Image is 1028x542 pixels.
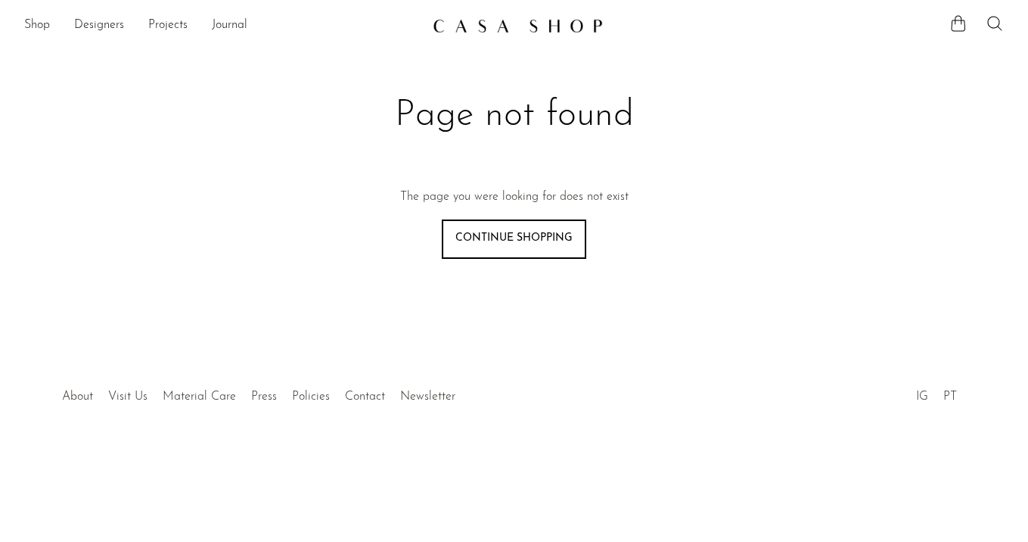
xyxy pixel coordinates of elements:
[54,378,463,407] ul: Quick links
[943,391,957,403] a: PT
[400,188,629,207] p: The page you were looking for does not exist
[442,220,586,259] a: Continue shopping
[908,378,964,407] ul: Social Medias
[148,16,188,36] a: Projects
[916,391,928,403] a: IG
[251,391,277,403] a: Press
[74,16,124,36] a: Designers
[212,16,247,36] a: Journal
[24,16,50,36] a: Shop
[163,391,236,403] a: Material Care
[108,391,148,403] a: Visit Us
[24,13,421,39] nav: Desktop navigation
[24,13,421,39] ul: NEW HEADER MENU
[274,92,755,139] h1: Page not found
[345,391,385,403] a: Contact
[292,391,330,403] a: Policies
[62,391,93,403] a: About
